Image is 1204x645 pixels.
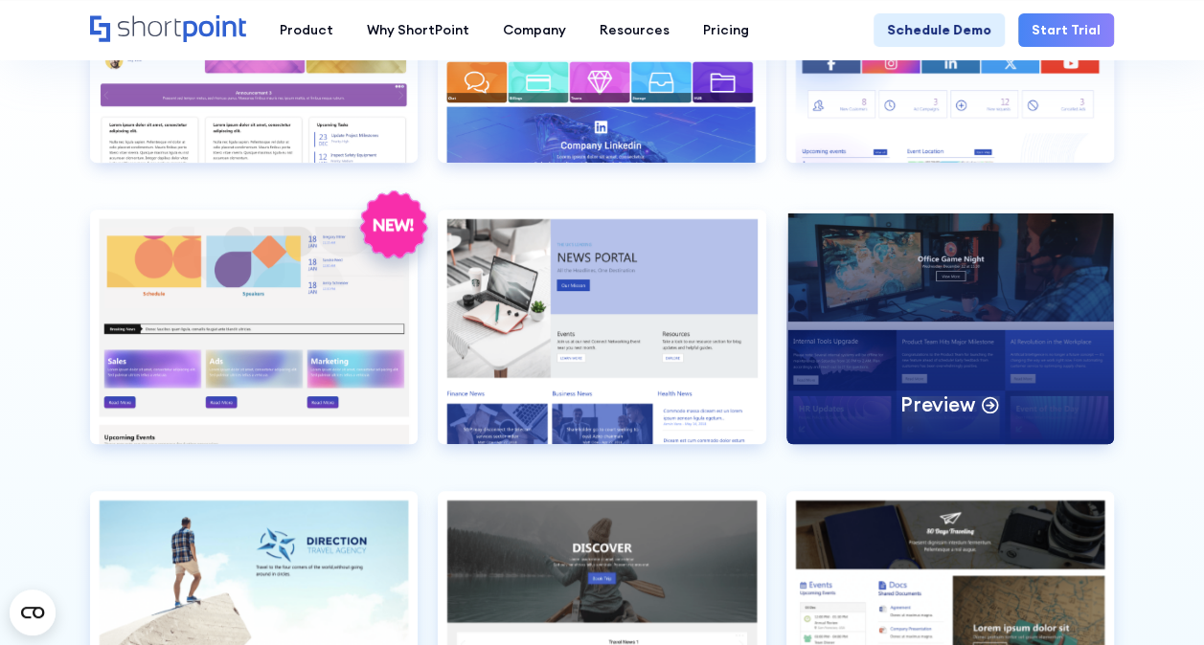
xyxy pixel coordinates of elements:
[351,13,487,47] a: Why ShortPoint
[503,20,566,40] div: Company
[786,210,1114,470] a: News Portal 2Preview
[10,589,56,635] button: Open CMP widget
[263,13,351,47] a: Product
[703,20,749,40] div: Pricing
[438,210,765,470] a: News Portal 1
[1018,13,1114,47] a: Start Trial
[687,13,766,47] a: Pricing
[90,15,246,44] a: Home
[874,13,1005,47] a: Schedule Demo
[90,210,418,470] a: Marketing 2
[1108,553,1204,645] iframe: Chat Widget
[280,20,333,40] div: Product
[367,20,469,40] div: Why ShortPoint
[487,13,583,47] a: Company
[600,20,670,40] div: Resources
[583,13,687,47] a: Resources
[900,391,975,417] p: Preview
